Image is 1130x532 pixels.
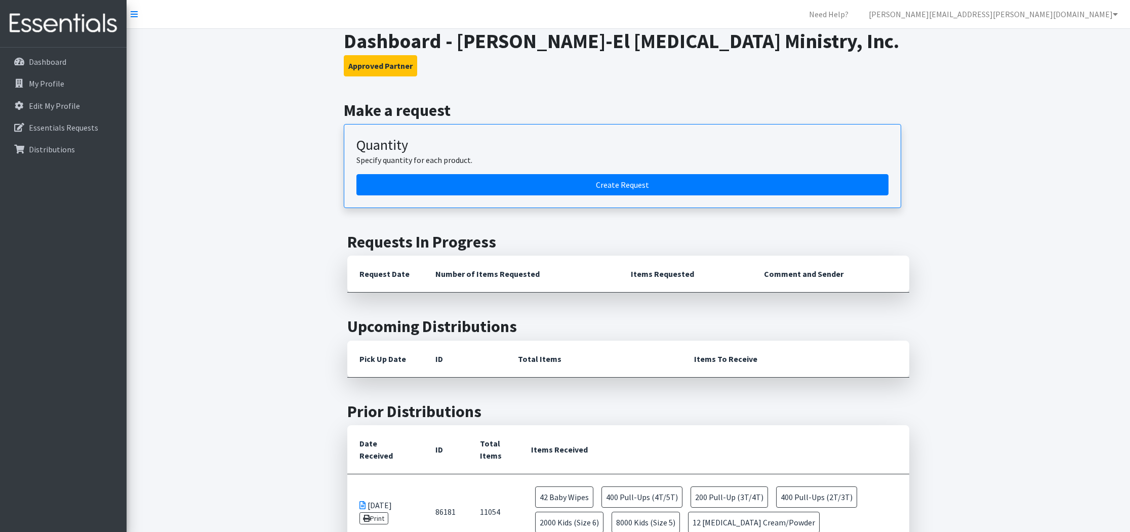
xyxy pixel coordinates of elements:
th: Items Requested [619,256,752,293]
a: My Profile [4,73,123,94]
p: Distributions [29,144,75,154]
p: Specify quantity for each product. [356,154,889,166]
th: Items To Receive [682,341,909,378]
p: Dashboard [29,57,66,67]
a: Create a request by quantity [356,174,889,195]
a: Print [359,512,388,524]
th: ID [423,341,506,378]
a: Distributions [4,139,123,159]
th: Pick Up Date [347,341,423,378]
span: 200 Pull-Up (3T/4T) [691,486,768,508]
th: Request Date [347,256,423,293]
th: Total Items [468,425,519,474]
h2: Prior Distributions [347,402,909,421]
span: 400 Pull-Ups (2T/3T) [776,486,857,508]
a: Dashboard [4,52,123,72]
th: Items Received [519,425,909,474]
th: Date Received [347,425,423,474]
button: Approved Partner [344,55,417,76]
span: 400 Pull-Ups (4T/5T) [601,486,682,508]
h2: Requests In Progress [347,232,909,252]
th: Comment and Sender [752,256,909,293]
th: ID [423,425,468,474]
a: Edit My Profile [4,96,123,116]
h3: Quantity [356,137,889,154]
h1: Dashboard - [PERSON_NAME]-El [MEDICAL_DATA] Ministry, Inc. [344,29,913,53]
h2: Upcoming Distributions [347,317,909,336]
a: [PERSON_NAME][EMAIL_ADDRESS][PERSON_NAME][DOMAIN_NAME] [861,4,1126,24]
p: Essentials Requests [29,122,98,133]
h2: Make a request [344,101,913,120]
p: My Profile [29,78,64,89]
th: Number of Items Requested [423,256,619,293]
th: Total Items [506,341,682,378]
a: Essentials Requests [4,117,123,138]
p: Edit My Profile [29,101,80,111]
span: 42 Baby Wipes [535,486,593,508]
a: Need Help? [801,4,857,24]
img: HumanEssentials [4,7,123,40]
